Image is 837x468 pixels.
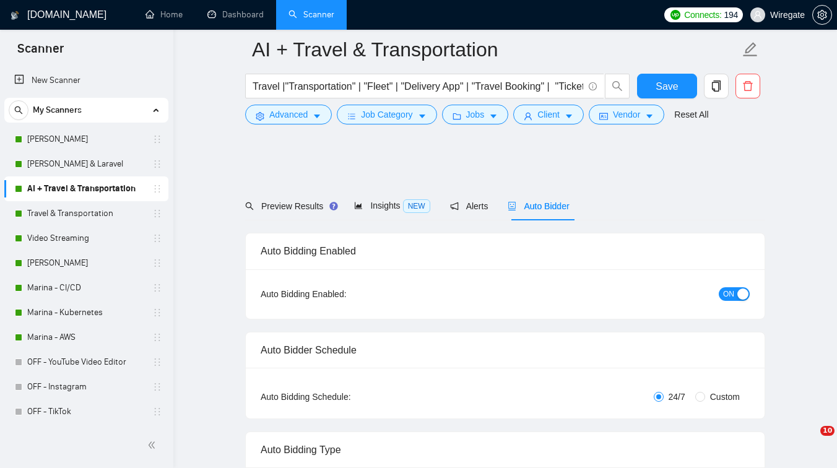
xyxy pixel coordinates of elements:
[269,108,308,121] span: Advanced
[256,111,264,121] span: setting
[637,74,697,98] button: Save
[337,105,436,124] button: barsJob Categorycaret-down
[27,300,145,325] a: Marina - Kubernetes
[605,80,629,92] span: search
[705,80,728,92] span: copy
[489,111,498,121] span: caret-down
[152,382,162,392] span: holder
[4,68,168,93] li: New Scanner
[742,41,758,58] span: edit
[524,111,532,121] span: user
[418,111,427,121] span: caret-down
[11,6,19,25] img: logo
[27,152,145,176] a: [PERSON_NAME] & Laravel
[245,201,334,211] span: Preview Results
[152,134,162,144] span: holder
[347,111,356,121] span: bars
[354,201,430,210] span: Insights
[152,209,162,219] span: holder
[152,233,162,243] span: holder
[27,176,145,201] a: AI + Travel & Transportation
[152,332,162,342] span: holder
[736,80,760,92] span: delete
[735,74,760,98] button: delete
[252,34,740,65] input: Scanner name...
[813,10,831,20] span: setting
[723,287,734,301] span: ON
[261,287,423,301] div: Auto Bidding Enabled:
[14,68,158,93] a: New Scanner
[27,350,145,375] a: OFF - YouTube Video Editor
[724,8,738,22] span: 194
[704,74,729,98] button: copy
[361,108,412,121] span: Job Category
[152,283,162,293] span: holder
[589,105,664,124] button: idcardVendorcaret-down
[812,10,832,20] a: setting
[674,108,708,121] a: Reset All
[508,201,569,211] span: Auto Bidder
[605,74,630,98] button: search
[508,202,516,210] span: robot
[537,108,560,121] span: Client
[27,201,145,226] a: Travel & Transportation
[27,226,145,251] a: Video Streaming
[27,325,145,350] a: Marina - AWS
[27,399,145,424] a: OFF - TikTok
[656,79,678,94] span: Save
[812,5,832,25] button: setting
[152,407,162,417] span: holder
[328,201,339,212] div: Tooltip anchor
[261,233,750,269] div: Auto Bidding Enabled
[207,9,264,20] a: dashboardDashboard
[442,105,509,124] button: folderJobscaret-down
[27,375,145,399] a: OFF - Instagram
[684,8,721,22] span: Connects:
[705,390,745,404] span: Custom
[753,11,762,19] span: user
[152,184,162,194] span: holder
[152,258,162,268] span: holder
[9,106,28,115] span: search
[261,432,750,467] div: Auto Bidding Type
[589,82,597,90] span: info-circle
[152,159,162,169] span: holder
[313,111,321,121] span: caret-down
[145,9,183,20] a: homeHome
[466,108,485,121] span: Jobs
[147,439,160,451] span: double-left
[27,127,145,152] a: [PERSON_NAME]
[245,202,254,210] span: search
[7,40,74,66] span: Scanner
[513,105,584,124] button: userClientcaret-down
[664,390,690,404] span: 24/7
[33,98,82,123] span: My Scanners
[599,111,608,121] span: idcard
[253,79,583,94] input: Search Freelance Jobs...
[261,390,423,404] div: Auto Bidding Schedule:
[27,251,145,275] a: [PERSON_NAME]
[565,111,573,121] span: caret-down
[288,9,334,20] a: searchScanner
[820,426,835,436] span: 10
[261,332,750,368] div: Auto Bidder Schedule
[152,357,162,367] span: holder
[450,201,488,211] span: Alerts
[645,111,654,121] span: caret-down
[453,111,461,121] span: folder
[450,202,459,210] span: notification
[795,426,825,456] iframe: Intercom live chat
[27,275,145,300] a: Marina - CI/CD
[613,108,640,121] span: Vendor
[403,199,430,213] span: NEW
[670,10,680,20] img: upwork-logo.png
[152,308,162,318] span: holder
[245,105,332,124] button: settingAdvancedcaret-down
[9,100,28,120] button: search
[354,201,363,210] span: area-chart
